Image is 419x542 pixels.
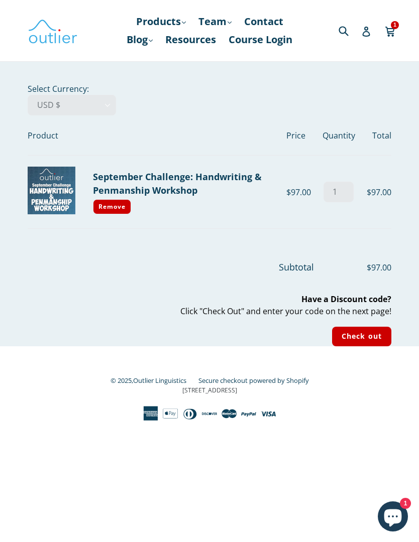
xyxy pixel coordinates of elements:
[131,13,191,31] a: Products
[332,327,391,346] input: Check out
[160,31,221,49] a: Resources
[193,13,237,31] a: Team
[286,115,318,156] th: Price
[360,115,391,156] th: Total
[385,19,396,42] a: 1
[28,167,75,214] img: September Challenge: Handwriting & Penmanship Workshop
[279,261,314,273] span: Subtotal
[28,16,78,45] img: Outlier Linguistics
[318,115,360,156] th: Quantity
[28,386,391,395] p: [STREET_ADDRESS]
[224,31,297,49] a: Course Login
[122,31,158,49] a: Blog
[28,115,286,156] th: Product
[28,293,391,317] p: Click "Check Out" and enter your code on the next page!
[111,376,196,385] small: © 2025,
[375,501,411,534] inbox-online-store-chat: Shopify online store chat
[360,186,391,198] div: $97.00
[301,294,391,305] b: Have a Discount code?
[391,21,399,29] span: 1
[239,13,288,31] a: Contact
[93,199,131,214] a: Remove
[316,261,391,274] span: $97.00
[336,20,364,41] input: Search
[133,376,186,385] a: Outlier Linguistics
[286,186,318,198] div: $97.00
[198,376,309,385] a: Secure checkout powered by Shopify
[93,171,262,196] a: September Challenge: Handwriting & Penmanship Workshop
